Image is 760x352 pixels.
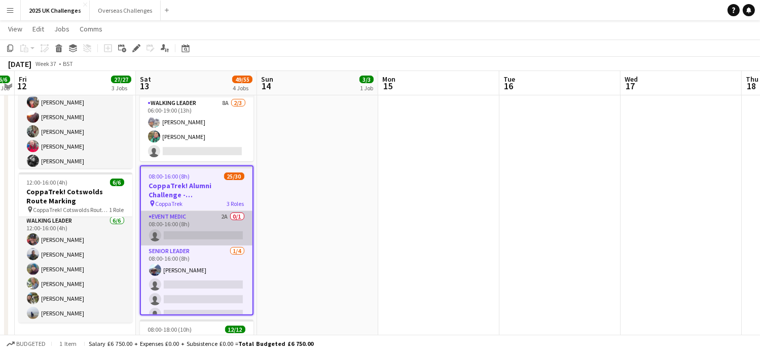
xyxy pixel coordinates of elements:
span: 08:00-16:00 (8h) [149,172,190,180]
span: 16 [502,80,515,92]
span: CoppaTrek! Cotswolds Route Marking [33,206,110,214]
span: 12 [17,80,27,92]
h3: CoppaTrek! Alumni Challenge - [GEOGRAPHIC_DATA] [141,181,252,199]
span: Sat [140,75,151,84]
span: Comms [80,24,102,33]
a: View [4,22,26,36]
span: 1 item [56,340,80,347]
div: 3 Jobs [112,84,131,92]
span: Wed [625,75,638,84]
span: 1 Role [110,206,124,214]
app-job-card: 08:00-16:00 (8h)25/30CoppaTrek! Alumni Challenge - [GEOGRAPHIC_DATA] CoppaTrek3 RolesEvent Medic2... [140,165,254,315]
span: 14 [260,80,273,92]
span: 6/6 [110,179,124,186]
app-job-card: 12:00-16:00 (4h)6/6CoppaTrek! Cotswolds Route Marking CoppaTrek! Cotswolds Route Marking1 RoleWal... [19,172,132,323]
span: Budgeted [16,340,46,347]
span: 27/27 [111,76,131,83]
app-card-role: Walking Leader6/607:00-20:00 (13h)[PERSON_NAME][PERSON_NAME][PERSON_NAME][PERSON_NAME][PERSON_NAM... [19,63,132,171]
span: Edit [32,24,44,33]
span: View [8,24,22,33]
span: Jobs [54,24,69,33]
span: 08:00-18:00 (10h) [148,326,192,333]
app-card-role: Walking Leader8A2/306:00-19:00 (13h)[PERSON_NAME][PERSON_NAME] [140,97,254,161]
span: 13 [138,80,151,92]
app-card-role: Senior Leader1/408:00-16:00 (8h)[PERSON_NAME] [141,245,252,324]
span: 12:00-16:00 (4h) [27,179,68,186]
a: Edit [28,22,48,36]
span: CoppaTrek [156,200,183,207]
a: Comms [76,22,106,36]
div: [DATE] [8,59,31,69]
span: Fri [19,75,27,84]
span: 3/3 [359,76,374,83]
span: Mon [382,75,395,84]
button: Overseas Challenges [90,1,161,20]
button: 2025 UK Challenges [21,1,90,20]
div: Salary £6 750.00 + Expenses £0.00 + Subsistence £0.00 = [89,340,313,347]
app-card-role: Walking Leader6/612:00-16:00 (4h)[PERSON_NAME][PERSON_NAME][PERSON_NAME][PERSON_NAME][PERSON_NAME... [19,215,132,323]
button: Budgeted [5,338,47,349]
div: 1 Job [360,84,373,92]
span: 25/30 [224,172,244,180]
span: Total Budgeted £6 750.00 [238,340,313,347]
a: Jobs [50,22,74,36]
h3: CoppaTrek! Cotswolds Route Marking [19,187,132,205]
span: Week 37 [33,60,59,67]
span: 15 [381,80,395,92]
app-card-role: Event Medic2A0/108:00-16:00 (8h) [141,211,252,245]
span: 17 [623,80,638,92]
span: 49/55 [232,76,252,83]
span: 18 [744,80,758,92]
span: 3 Roles [227,200,244,207]
div: BST [63,60,73,67]
span: 12/12 [225,326,245,333]
div: 4 Jobs [233,84,252,92]
span: Thu [746,75,758,84]
span: Tue [503,75,515,84]
span: Sun [261,75,273,84]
